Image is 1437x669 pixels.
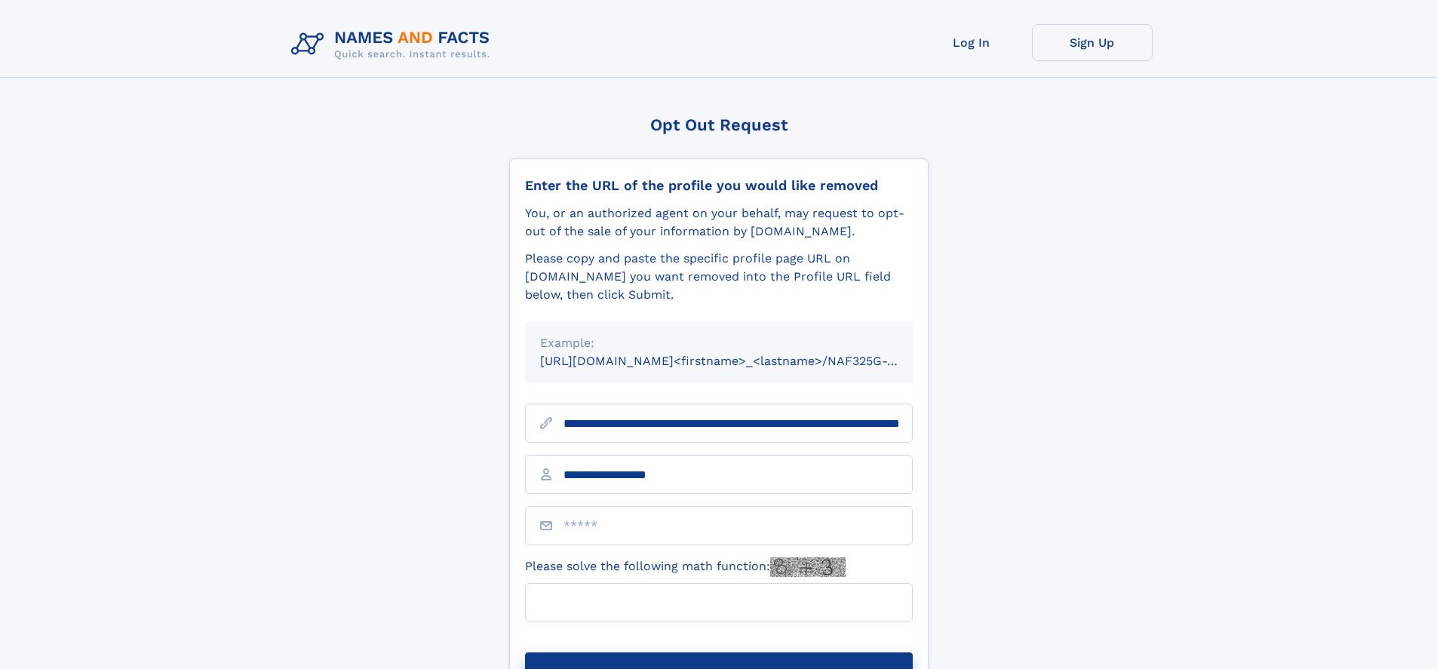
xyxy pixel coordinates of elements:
[540,334,898,352] div: Example:
[525,204,913,241] div: You, or an authorized agent on your behalf, may request to opt-out of the sale of your informatio...
[525,177,913,194] div: Enter the URL of the profile you would like removed
[1032,24,1153,61] a: Sign Up
[911,24,1032,61] a: Log In
[525,557,846,577] label: Please solve the following math function:
[509,115,929,134] div: Opt Out Request
[540,354,941,368] small: [URL][DOMAIN_NAME]<firstname>_<lastname>/NAF325G-xxxxxxxx
[525,250,913,304] div: Please copy and paste the specific profile page URL on [DOMAIN_NAME] you want removed into the Pr...
[285,24,502,65] img: Logo Names and Facts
